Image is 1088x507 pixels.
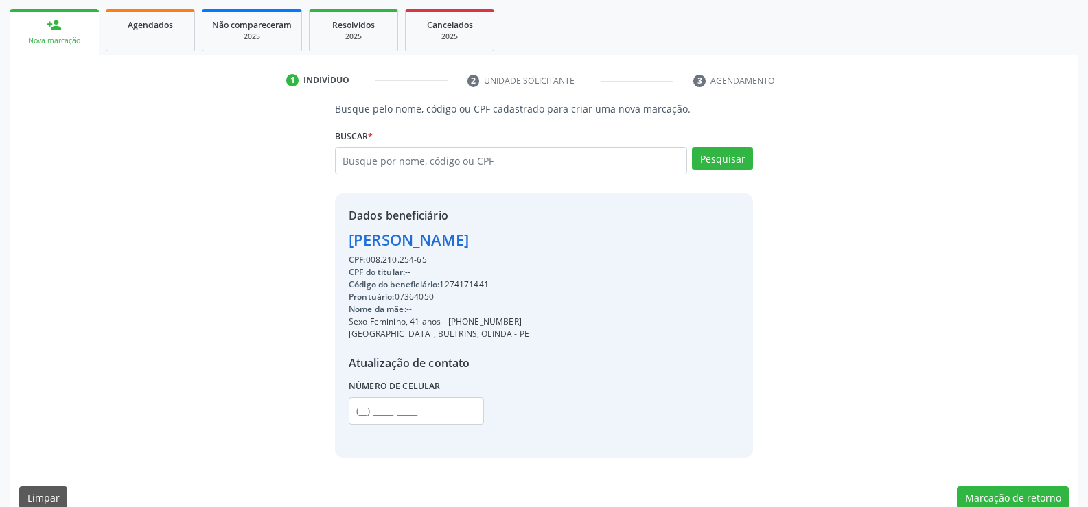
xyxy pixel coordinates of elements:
div: -- [349,266,529,279]
div: 07364050 [349,291,529,303]
span: Prontuário: [349,291,395,303]
div: 1274171441 [349,279,529,291]
span: Nome da mãe: [349,303,406,315]
span: Código do beneficiário: [349,279,439,290]
span: Não compareceram [212,19,292,31]
div: Dados beneficiário [349,207,529,224]
span: CPF: [349,254,366,266]
div: [PERSON_NAME] [349,228,529,251]
input: (__) _____-_____ [349,397,484,425]
div: Sexo Feminino, 41 anos - [PHONE_NUMBER] [349,316,529,328]
label: Buscar [335,126,373,147]
div: 1 [286,74,299,86]
div: -- [349,303,529,316]
p: Busque pelo nome, código ou CPF cadastrado para criar uma nova marcação. [335,102,753,116]
div: person_add [47,17,62,32]
span: CPF do titular: [349,266,405,278]
div: 2025 [415,32,484,42]
span: Resolvidos [332,19,375,31]
div: Atualização de contato [349,355,529,371]
label: Número de celular [349,376,441,397]
div: [GEOGRAPHIC_DATA], BULTRINS, OLINDA - PE [349,328,529,340]
span: Agendados [128,19,173,31]
div: Indivíduo [303,74,349,86]
button: Pesquisar [692,147,753,170]
span: Cancelados [427,19,473,31]
div: Nova marcação [19,36,89,46]
div: 2025 [319,32,388,42]
div: 008.210.254-65 [349,254,529,266]
div: 2025 [212,32,292,42]
input: Busque por nome, código ou CPF [335,147,687,174]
